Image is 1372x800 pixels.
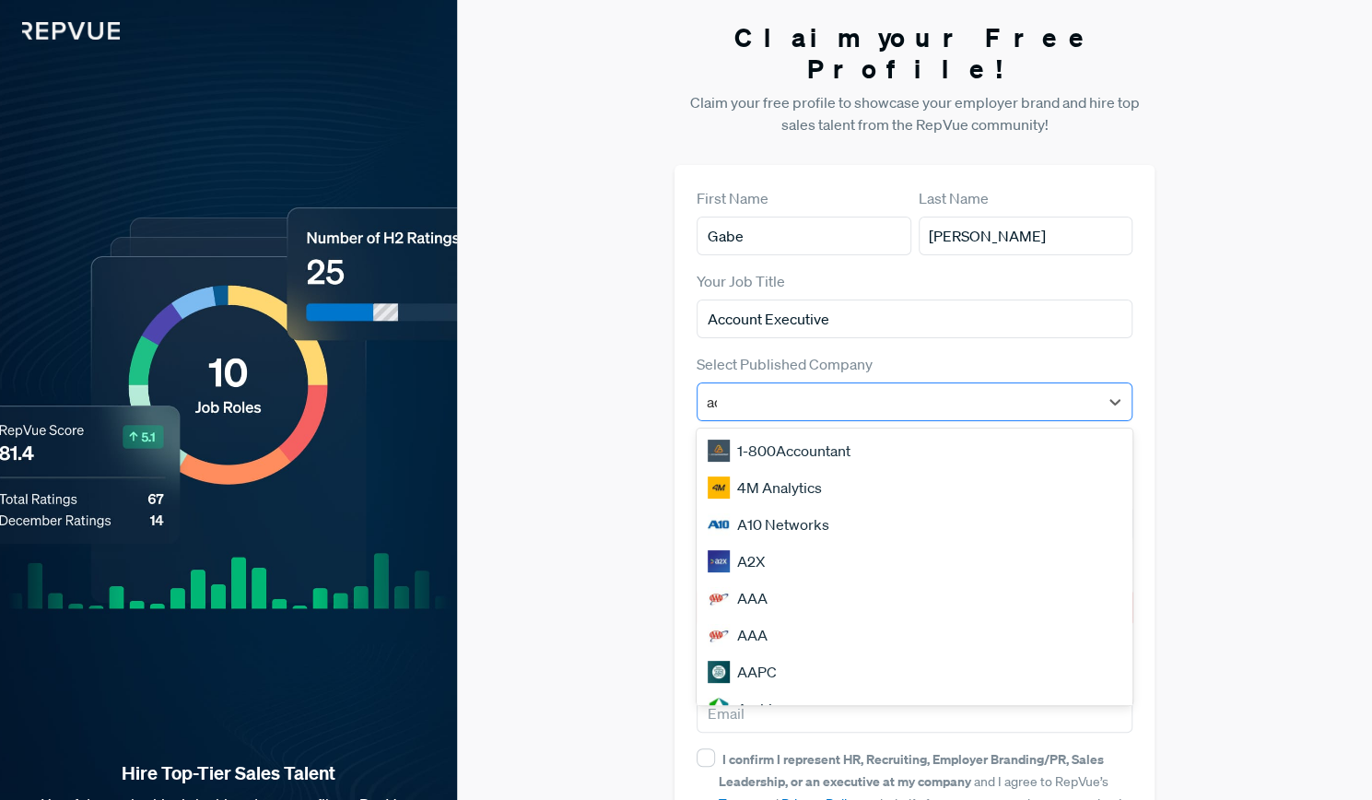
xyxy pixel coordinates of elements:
img: A10 Networks [708,513,730,535]
img: 1-800Accountant [708,440,730,462]
strong: Hire Top-Tier Sales Talent [29,761,428,785]
div: 4M Analytics [697,469,1132,506]
input: Email [697,694,1132,733]
img: A2X [708,550,730,572]
img: AAA [708,587,730,609]
img: Aarki [708,698,730,720]
label: Last Name [919,187,989,209]
div: AAA [697,580,1132,617]
div: AAPC [697,653,1132,690]
img: AAA [708,624,730,646]
h3: Claim your Free Profile! [674,22,1155,84]
img: AAPC [708,661,730,683]
input: First Name [697,217,911,255]
input: Last Name [919,217,1133,255]
div: 1-800Accountant [697,432,1132,469]
label: Your Job Title [697,270,785,292]
div: AAA [697,617,1132,653]
div: A10 Networks [697,506,1132,543]
div: A2X [697,543,1132,580]
label: Select Published Company [697,353,873,375]
label: First Name [697,187,768,209]
div: Aarki [697,690,1132,727]
p: Claim your free profile to showcase your employer brand and hire top sales talent from the RepVue... [674,91,1155,135]
strong: I confirm I represent HR, Recruiting, Employer Branding/PR, Sales Leadership, or an executive at ... [719,750,1104,790]
img: 4M Analytics [708,476,730,499]
input: Title [697,300,1132,338]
